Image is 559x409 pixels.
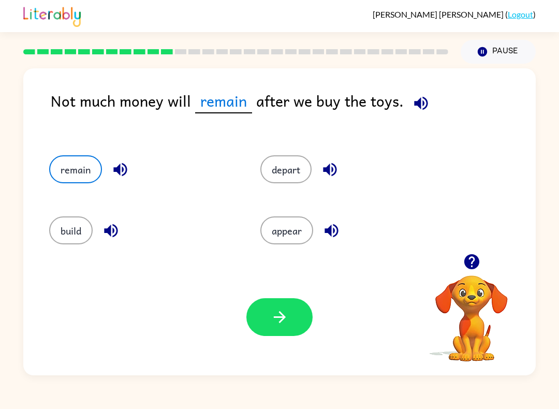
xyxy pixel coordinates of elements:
div: ( ) [373,9,536,19]
button: Pause [461,40,536,64]
button: depart [260,155,312,183]
button: remain [49,155,102,183]
div: Not much money will after we buy the toys. [51,89,536,135]
span: remain [195,89,252,113]
a: Logout [508,9,533,19]
span: [PERSON_NAME] [PERSON_NAME] [373,9,505,19]
video: Your browser must support playing .mp4 files to use Literably. Please try using another browser. [420,259,523,363]
img: Literably [23,4,81,27]
button: build [49,216,93,244]
button: appear [260,216,313,244]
